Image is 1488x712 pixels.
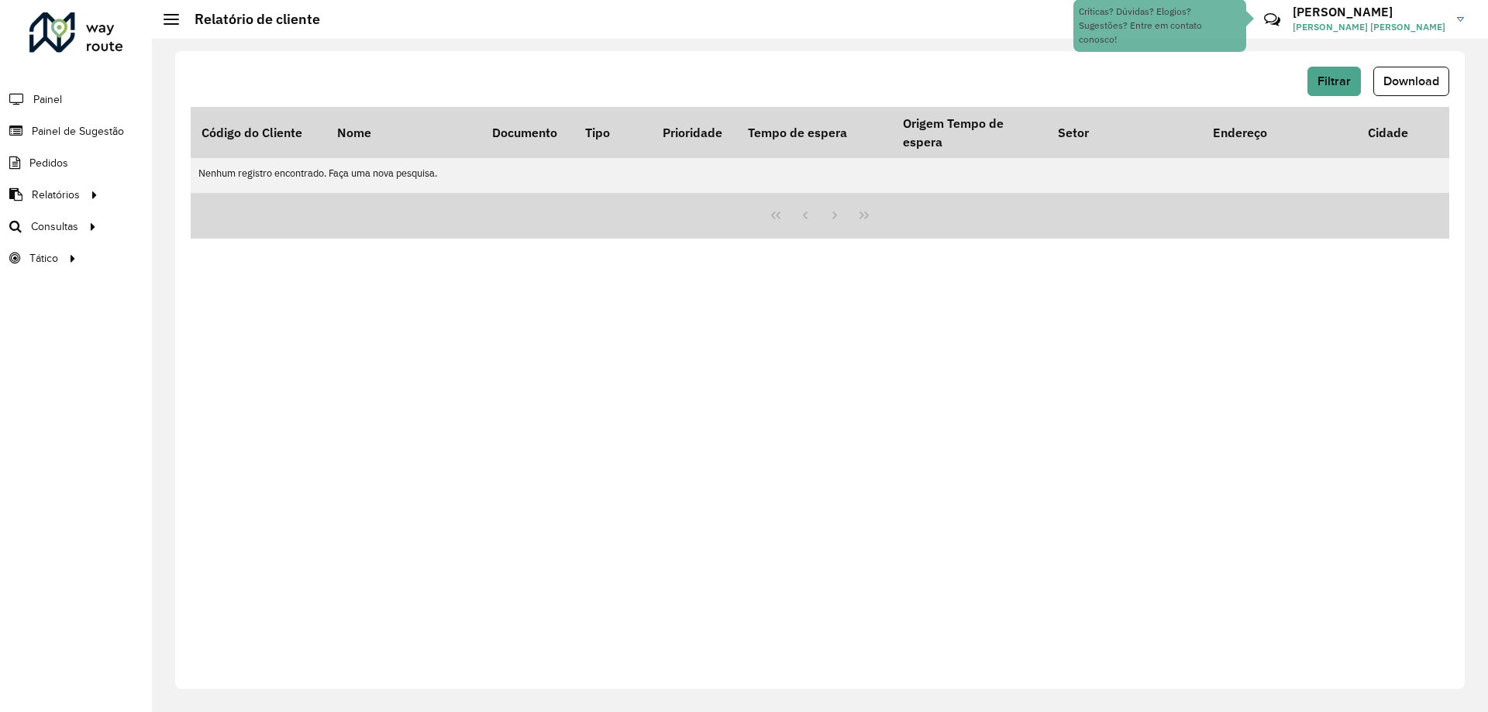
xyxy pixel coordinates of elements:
[32,123,124,139] span: Painel de Sugestão
[481,107,574,158] th: Documento
[179,11,320,28] h2: Relatório de cliente
[32,187,80,203] span: Relatórios
[892,107,1047,158] th: Origem Tempo de espera
[33,91,62,108] span: Painel
[1047,107,1202,158] th: Setor
[1373,67,1449,96] button: Download
[652,107,737,158] th: Prioridade
[1307,67,1361,96] button: Filtrar
[1293,20,1445,34] span: [PERSON_NAME] [PERSON_NAME]
[1317,74,1351,88] span: Filtrar
[326,107,481,158] th: Nome
[29,250,58,267] span: Tático
[29,155,68,171] span: Pedidos
[737,107,892,158] th: Tempo de espera
[1293,5,1445,19] h3: [PERSON_NAME]
[1255,3,1289,36] a: Contato Rápido
[1202,107,1357,158] th: Endereço
[1383,74,1439,88] span: Download
[31,218,78,235] span: Consultas
[574,107,652,158] th: Tipo
[191,107,326,158] th: Código do Cliente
